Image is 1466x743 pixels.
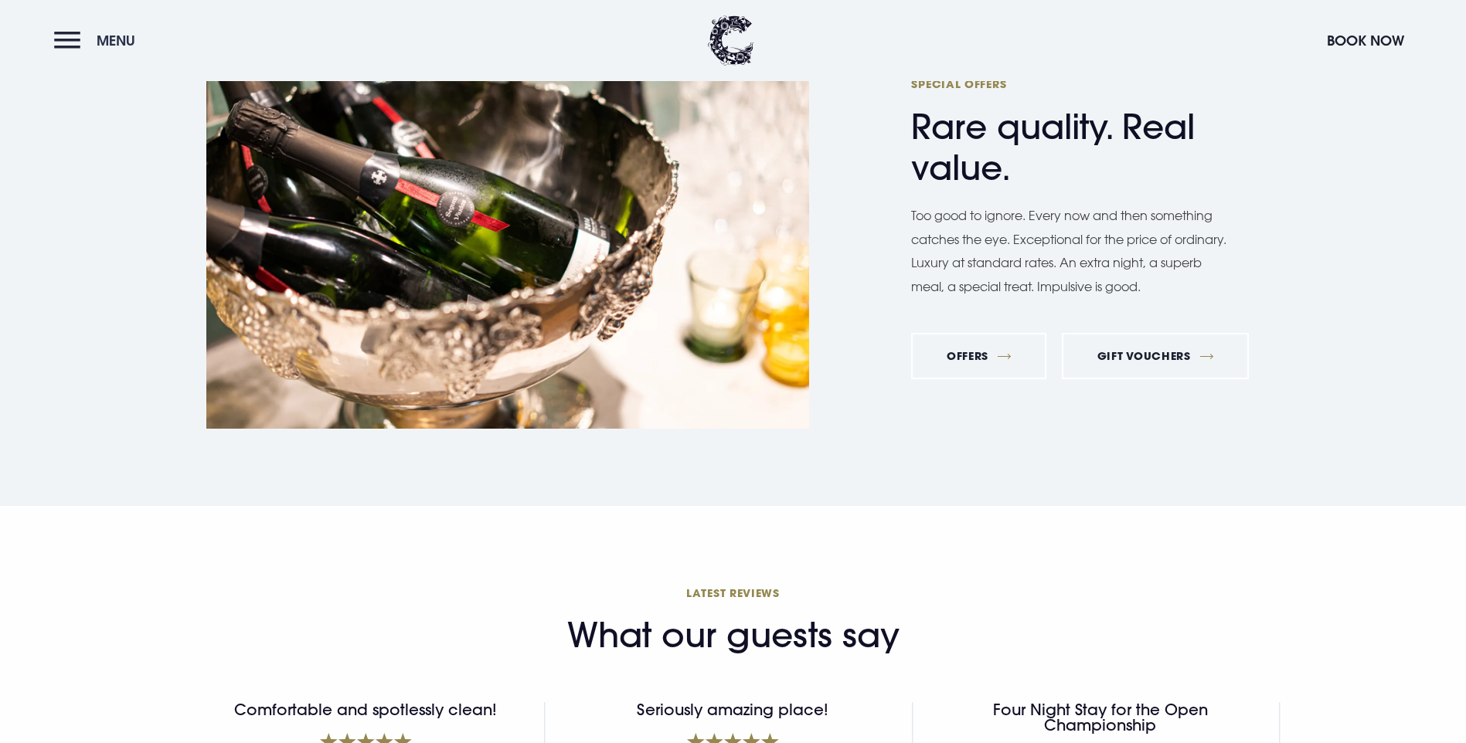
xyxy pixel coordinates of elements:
[708,15,754,66] img: Clandeboye Lodge
[1319,24,1412,57] button: Book Now
[911,76,1213,188] h2: Rare quality. Real value.
[54,24,143,57] button: Menu
[206,27,809,429] img: Bottles of prosecco in an ice bucket at Clandeboye Lodge in Bangor, Northern Ireland.
[1062,333,1249,379] a: Gift Vouchers
[186,585,1281,600] h3: LATEST REVIEWS
[97,32,135,49] span: Menu
[911,76,1213,91] span: Special Offers
[577,702,889,718] h4: Seriously amazing place!
[911,333,1046,379] a: Offers
[944,702,1257,733] h4: Four Night Stay for the Open Championship
[567,615,900,656] h2: What our guests say
[209,702,522,718] h4: Comfortable and spotlessly clean!
[911,204,1228,298] p: Too good to ignore. Every now and then something catches the eye. Exceptional for the price of or...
